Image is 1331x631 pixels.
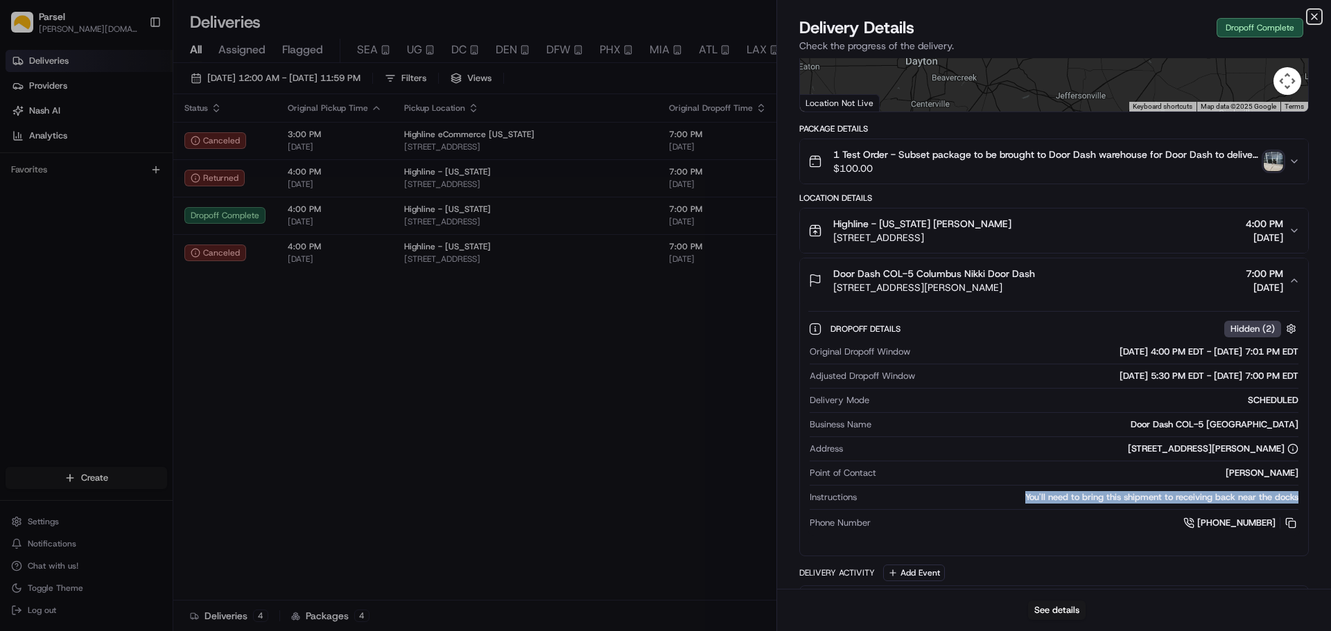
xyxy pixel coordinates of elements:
[799,567,875,578] div: Delivery Activity
[810,394,869,407] span: Delivery Mode
[43,215,112,226] span: [PERSON_NAME]
[883,565,945,581] button: Add Event
[799,193,1309,204] div: Location Details
[1264,152,1283,171] img: photo_proof_of_delivery image
[877,418,1298,431] div: Door Dash COL-5 [GEOGRAPHIC_DATA]
[1197,517,1276,529] span: [PHONE_NUMBER]
[8,267,112,292] a: 📗Knowledge Base
[1246,281,1283,294] span: [DATE]
[810,467,876,479] span: Point of Contact
[14,14,42,42] img: Nash
[803,94,849,112] img: Google
[123,215,151,226] span: [DATE]
[921,370,1298,382] div: [DATE] 5:30 PM EDT - [DATE] 7:00 PM EDT
[215,177,252,194] button: See all
[800,303,1308,556] div: Door Dash COL-5 Columbus Nikki Door Dash[STREET_ADDRESS][PERSON_NAME]7:00 PM[DATE]
[830,323,903,335] span: Dropoff Details
[800,208,1308,253] button: Highline - [US_STATE] [PERSON_NAME][STREET_ADDRESS]4:00 PM[DATE]
[810,443,843,455] span: Address
[138,306,168,317] span: Pylon
[800,139,1308,184] button: 1 Test Order - Subset package to be brought to Door Dash warehouse for Door Dash to deliver to cu...
[98,305,168,317] a: Powered byPylon
[36,89,229,104] input: Clear
[1285,103,1304,110] a: Terms
[882,467,1298,479] div: [PERSON_NAME]
[800,94,880,112] div: Location Not Live
[1201,103,1276,110] span: Map data ©2025 Google
[799,123,1309,134] div: Package Details
[833,231,1011,245] span: [STREET_ADDRESS]
[810,517,871,529] span: Phone Number
[833,217,1011,231] span: Highline - [US_STATE] [PERSON_NAME]
[803,94,849,112] a: Open this area in Google Maps (opens a new window)
[1246,267,1283,281] span: 7:00 PM
[799,17,914,39] span: Delivery Details
[62,146,191,157] div: We're available if you need us!
[1246,217,1283,231] span: 4:00 PM
[14,55,252,78] p: Welcome 👋
[14,180,93,191] div: Past conversations
[1246,231,1283,245] span: [DATE]
[1028,601,1086,620] button: See details
[115,215,120,226] span: •
[1230,323,1275,335] span: Hidden ( 2 )
[810,491,857,504] span: Instructions
[833,148,1258,161] span: 1 Test Order - Subset package to be brought to Door Dash warehouse for Door Dash to deliver to cu...
[800,258,1308,303] button: Door Dash COL-5 Columbus Nikki Door Dash[STREET_ADDRESS][PERSON_NAME]7:00 PM[DATE]
[1128,443,1298,455] div: [STREET_ADDRESS][PERSON_NAME]
[14,132,39,157] img: 1736555255976-a54dd68f-1ca7-489b-9aae-adbdc363a1c4
[1133,102,1192,112] button: Keyboard shortcuts
[117,274,128,285] div: 💻
[62,132,227,146] div: Start new chat
[833,281,1035,294] span: [STREET_ADDRESS][PERSON_NAME]
[28,272,106,286] span: Knowledge Base
[916,346,1298,358] div: [DATE] 4:00 PM EDT - [DATE] 7:01 PM EDT
[1273,67,1301,95] button: Map camera controls
[236,136,252,153] button: Start new chat
[799,39,1309,53] p: Check the progress of the delivery.
[1224,320,1300,337] button: Hidden (2)
[14,274,25,285] div: 📗
[29,132,54,157] img: 1755196953914-cd9d9cba-b7f7-46ee-b6f5-75ff69acacf5
[131,272,223,286] span: API Documentation
[862,491,1298,504] div: You'll need to bring this shipment to receiving back near the docks
[875,394,1298,407] div: SCHEDULED
[810,418,871,431] span: Business Name
[1183,515,1298,531] a: [PHONE_NUMBER]
[810,370,915,382] span: Adjusted Dropoff Window
[833,267,1035,281] span: Door Dash COL-5 Columbus Nikki Door Dash
[810,346,910,358] span: Original Dropoff Window
[112,267,228,292] a: 💻API Documentation
[14,202,36,224] img: Alex Weir
[833,161,1258,175] span: $100.00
